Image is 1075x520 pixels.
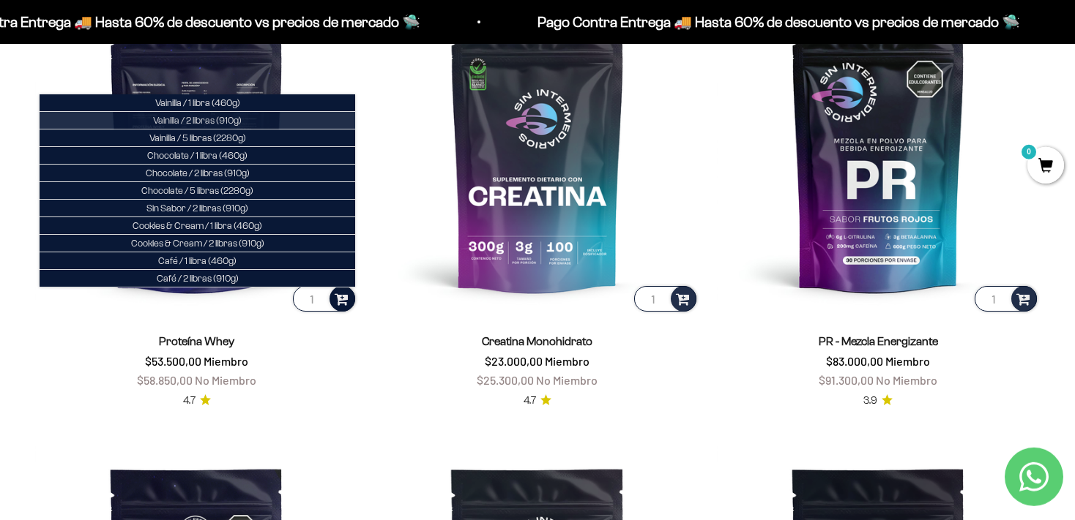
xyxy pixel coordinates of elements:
[819,335,938,347] a: PR - Mezcla Energizante
[141,185,253,196] span: Chocolate / 5 libras (2280g)
[482,335,592,347] a: Creatina Monohidrato
[146,167,250,178] span: Chocolate / 2 libras (910g)
[885,354,930,368] span: Miembro
[826,354,883,368] span: $83.000,00
[183,393,196,409] span: 4.7
[183,393,211,409] a: 4.74.7 de 5.0 estrellas
[146,203,248,214] span: Sin Sabor / 2 libras (910g)
[536,373,598,387] span: No Miembro
[204,354,248,368] span: Miembro
[863,393,893,409] a: 3.93.9 de 5.0 estrellas
[819,373,874,387] span: $91.300,00
[876,373,937,387] span: No Miembro
[157,273,239,284] span: Café / 2 libras (910g)
[477,373,534,387] span: $25.300,00
[133,220,262,231] span: Cookies & Cream / 1 libra (460g)
[147,150,248,161] span: Chocolate / 1 libra (460g)
[545,354,589,368] span: Miembro
[1027,159,1064,175] a: 0
[153,115,242,126] span: Vainilla / 2 libras (910g)
[137,373,193,387] span: $58.850,00
[158,255,237,266] span: Café / 1 libra (460g)
[149,132,246,143] span: Vainilla / 5 libras (2280g)
[155,97,240,108] span: Vainilla / 1 libra (460g)
[524,393,551,409] a: 4.74.7 de 5.0 estrellas
[145,354,201,368] span: $53.500,00
[524,393,536,409] span: 4.7
[159,335,234,347] a: Proteína Whey
[485,354,543,368] span: $23.000,00
[527,10,1010,34] p: Pago Contra Entrega 🚚 Hasta 60% de descuento vs precios de mercado 🛸
[131,238,264,249] span: Cookies & Cream / 2 libras (910g)
[1020,143,1038,161] mark: 0
[195,373,256,387] span: No Miembro
[863,393,877,409] span: 3.9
